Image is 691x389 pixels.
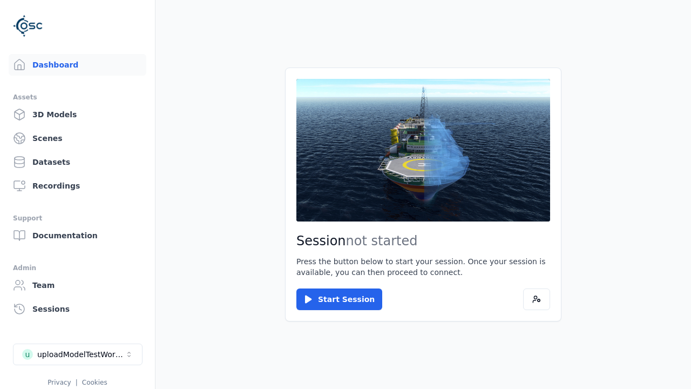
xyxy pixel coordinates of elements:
div: uploadModelTestWorkspace [37,349,125,360]
a: 3D Models [9,104,146,125]
span: not started [346,233,418,249]
a: Documentation [9,225,146,246]
a: Recordings [9,175,146,197]
div: Admin [13,261,142,274]
a: Dashboard [9,54,146,76]
a: Datasets [9,151,146,173]
span: | [76,379,78,386]
a: Privacy [48,379,71,386]
p: Press the button below to start your session. Once your session is available, you can then procee... [296,256,550,278]
button: Start Session [296,289,382,310]
img: Logo [13,11,43,41]
div: u [22,349,33,360]
a: Team [9,274,146,296]
button: Select a workspace [13,344,143,365]
div: Support [13,212,142,225]
a: Scenes [9,128,146,149]
a: Cookies [82,379,107,386]
h2: Session [296,232,550,250]
div: Assets [13,91,142,104]
a: Sessions [9,298,146,320]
